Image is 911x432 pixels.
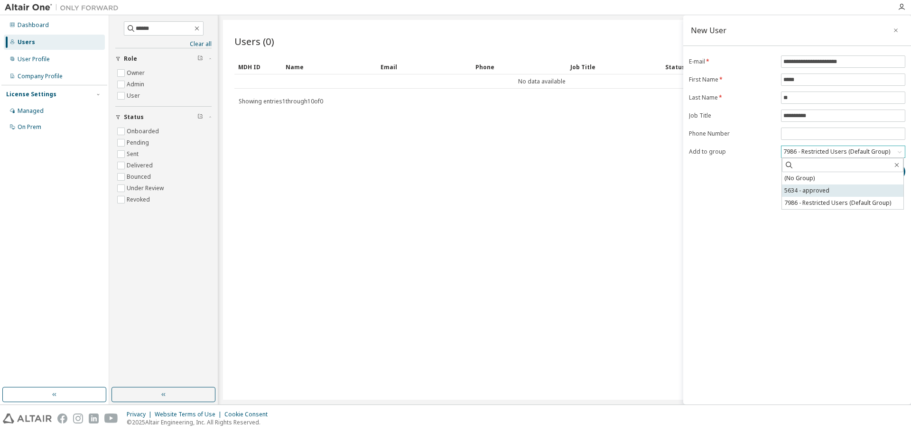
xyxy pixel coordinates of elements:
div: Name [286,59,373,74]
div: New User [691,27,726,34]
span: Users (0) [234,35,274,48]
label: Job Title [689,112,775,119]
div: 7986 - Restricted Users (Default Group) [782,147,892,157]
a: Clear all [115,40,212,48]
p: © 2025 Altair Engineering, Inc. All Rights Reserved. [127,418,273,426]
div: Dashboard [18,21,49,29]
div: Company Profile [18,73,63,80]
div: Privacy [127,411,155,418]
label: Delivered [127,160,155,171]
button: Role [115,48,212,69]
label: User [127,90,142,101]
img: linkedin.svg [89,414,99,423]
div: Cookie Consent [224,411,273,418]
img: altair_logo.svg [3,414,52,423]
label: Revoked [127,194,152,205]
label: Owner [127,67,147,79]
span: Role [124,55,137,63]
div: Users [18,38,35,46]
div: Phone [475,59,563,74]
td: No data available [234,74,849,89]
span: Showing entries 1 through 10 of 0 [239,97,323,105]
div: Managed [18,107,44,115]
button: Status [115,107,212,128]
label: Pending [127,137,151,148]
label: Onboarded [127,126,161,137]
label: Admin [127,79,146,90]
label: Under Review [127,183,166,194]
div: Website Terms of Use [155,411,224,418]
label: Sent [127,148,140,160]
span: Clear filter [197,113,203,121]
span: Clear filter [197,55,203,63]
label: Last Name [689,94,775,101]
div: Job Title [570,59,658,74]
div: 7986 - Restricted Users (Default Group) [781,146,905,157]
img: youtube.svg [104,414,118,423]
div: Email [381,59,468,74]
label: E-mail [689,58,775,65]
label: Add to group [689,148,775,156]
label: First Name [689,76,775,83]
span: Status [124,113,144,121]
div: User Profile [18,55,50,63]
div: MDH ID [238,59,278,74]
label: Phone Number [689,130,775,138]
img: instagram.svg [73,414,83,423]
li: (No Group) [782,172,903,184]
label: Bounced [127,171,153,183]
div: Status [665,59,846,74]
div: On Prem [18,123,41,131]
div: License Settings [6,91,56,98]
img: facebook.svg [57,414,67,423]
img: Altair One [5,3,123,12]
